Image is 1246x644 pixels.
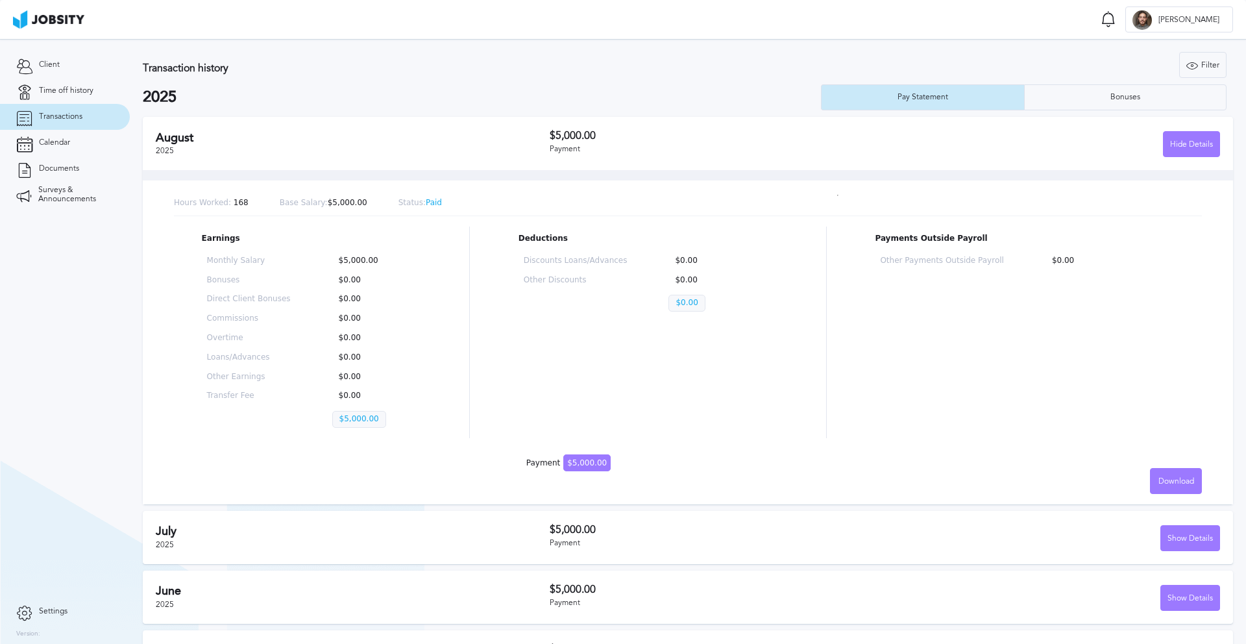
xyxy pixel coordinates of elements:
[207,295,291,304] p: Direct Client Bonuses
[143,88,821,106] h2: 2025
[1163,131,1220,157] button: Hide Details
[13,10,84,29] img: ab4bad089aa723f57921c736e9817d99.png
[332,373,416,382] p: $0.00
[207,373,291,382] p: Other Earnings
[1152,16,1226,25] span: [PERSON_NAME]
[39,138,70,147] span: Calendar
[280,199,367,208] p: $5,000.00
[891,93,955,102] div: Pay Statement
[156,146,174,155] span: 2025
[1160,585,1220,611] button: Show Details
[156,540,174,549] span: 2025
[1104,93,1147,102] div: Bonuses
[156,600,174,609] span: 2025
[332,391,416,401] p: $0.00
[143,62,736,74] h3: Transaction history
[1045,256,1169,266] p: $0.00
[550,539,885,548] div: Payment
[332,353,416,362] p: $0.00
[550,584,885,595] h3: $5,000.00
[880,256,1003,266] p: Other Payments Outside Payroll
[202,234,421,243] p: Earnings
[563,454,611,471] span: $5,000.00
[1180,53,1226,79] div: Filter
[524,256,628,266] p: Discounts Loans/Advances
[207,276,291,285] p: Bonuses
[39,607,67,616] span: Settings
[550,599,885,608] div: Payment
[519,234,777,243] p: Deductions
[1161,586,1219,612] div: Show Details
[1164,132,1219,158] div: Hide Details
[156,584,550,598] h2: June
[668,295,705,312] p: $0.00
[524,276,628,285] p: Other Discounts
[526,459,611,468] div: Payment
[398,198,426,207] span: Status:
[332,314,416,323] p: $0.00
[1150,468,1202,494] button: Download
[1158,477,1194,486] span: Download
[821,84,1024,110] button: Pay Statement
[207,353,291,362] p: Loans/Advances
[39,86,93,95] span: Time off history
[1024,84,1227,110] button: Bonuses
[550,524,885,536] h3: $5,000.00
[1132,10,1152,30] div: J
[16,630,40,638] label: Version:
[39,60,60,69] span: Client
[398,199,442,208] p: Paid
[156,131,550,145] h2: August
[207,391,291,401] p: Transfer Fee
[332,411,386,428] p: $5,000.00
[875,234,1174,243] p: Payments Outside Payroll
[174,198,231,207] span: Hours Worked:
[207,334,291,343] p: Overtime
[39,112,82,121] span: Transactions
[38,186,114,204] span: Surveys & Announcements
[550,130,885,142] h3: $5,000.00
[1161,526,1219,552] div: Show Details
[207,314,291,323] p: Commissions
[39,164,79,173] span: Documents
[668,276,772,285] p: $0.00
[1160,525,1220,551] button: Show Details
[174,199,249,208] p: 168
[156,525,550,538] h2: July
[1179,52,1227,78] button: Filter
[1125,6,1233,32] button: J[PERSON_NAME]
[332,334,416,343] p: $0.00
[280,198,328,207] span: Base Salary:
[332,256,416,266] p: $5,000.00
[550,145,885,154] div: Payment
[668,256,772,266] p: $0.00
[332,295,416,304] p: $0.00
[332,276,416,285] p: $0.00
[207,256,291,266] p: Monthly Salary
